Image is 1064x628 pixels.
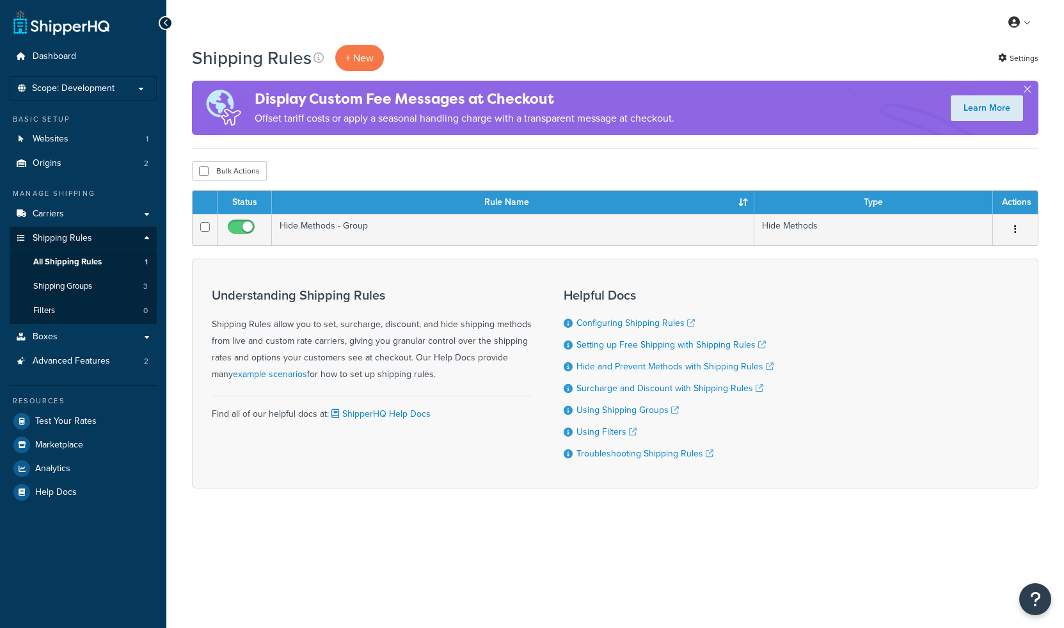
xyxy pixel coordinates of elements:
[212,288,532,383] div: Shipping Rules allow you to set, surcharge, discount, and hide shipping methods from live and cus...
[10,275,157,298] a: Shipping Groups 3
[255,109,674,127] p: Offset tariff costs or apply a seasonal handling charge with a transparent message at checkout.
[10,152,157,175] li: Origins
[10,325,157,349] a: Boxes
[33,158,61,169] span: Origins
[146,134,148,145] span: 1
[144,158,148,169] span: 2
[33,332,58,342] span: Boxes
[212,288,532,302] h3: Understanding Shipping Rules
[35,487,77,498] span: Help Docs
[10,227,157,250] a: Shipping Rules
[272,214,754,245] td: Hide Methods - Group
[10,152,157,175] a: Origins 2
[32,83,115,94] span: Scope: Development
[10,127,157,151] li: Websites
[35,440,83,451] span: Marketplace
[576,360,774,373] a: Hide and Prevent Methods with Shipping Rules
[33,51,76,62] span: Dashboard
[33,257,102,268] span: All Shipping Rules
[1019,583,1051,615] button: Open Resource Center
[145,257,148,268] span: 1
[192,81,255,135] img: duties-banner-06bc72dcb5fe05cb3f9472aba00be2ae8eb53ab6f0d8bb03d382ba314ac3c341.png
[10,227,157,324] li: Shipping Rules
[192,45,312,70] h1: Shipping Rules
[255,88,674,109] h4: Display Custom Fee Messages at Checkout
[10,250,157,274] li: All Shipping Rules
[35,463,70,474] span: Analytics
[35,416,97,427] span: Test Your Rates
[10,45,157,68] a: Dashboard
[33,209,64,220] span: Carriers
[576,338,766,351] a: Setting up Free Shipping with Shipping Rules
[10,396,157,407] div: Resources
[10,250,157,274] a: All Shipping Rules 1
[951,95,1023,121] a: Learn More
[10,127,157,151] a: Websites 1
[576,316,695,330] a: Configuring Shipping Rules
[33,281,92,292] span: Shipping Groups
[13,10,109,35] a: ShipperHQ Home
[192,161,267,181] button: Bulk Actions
[143,305,148,316] span: 0
[233,367,307,381] a: example scenarios
[10,299,157,323] a: Filters 0
[33,134,68,145] span: Websites
[144,356,148,367] span: 2
[10,299,157,323] li: Filters
[212,396,532,423] div: Find all of our helpful docs at:
[143,281,148,292] span: 3
[998,49,1038,67] a: Settings
[576,425,637,439] a: Using Filters
[576,382,763,395] a: Surcharge and Discount with Shipping Rules
[754,214,993,245] td: Hide Methods
[33,305,55,316] span: Filters
[218,191,272,214] th: Status
[33,233,92,244] span: Shipping Rules
[10,350,157,373] li: Advanced Features
[10,481,157,504] a: Help Docs
[564,288,774,302] h3: Helpful Docs
[10,202,157,226] a: Carriers
[335,45,384,71] p: + New
[10,457,157,480] a: Analytics
[329,407,431,421] a: ShipperHQ Help Docs
[272,191,754,214] th: Rule Name : activate to sort column ascending
[576,403,679,417] a: Using Shipping Groups
[10,350,157,373] a: Advanced Features 2
[10,188,157,199] div: Manage Shipping
[754,191,993,214] th: Type
[33,356,110,367] span: Advanced Features
[10,275,157,298] li: Shipping Groups
[993,191,1038,214] th: Actions
[10,410,157,433] a: Test Your Rates
[10,114,157,125] div: Basic Setup
[576,447,713,460] a: Troubleshooting Shipping Rules
[10,433,157,456] a: Marketplace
